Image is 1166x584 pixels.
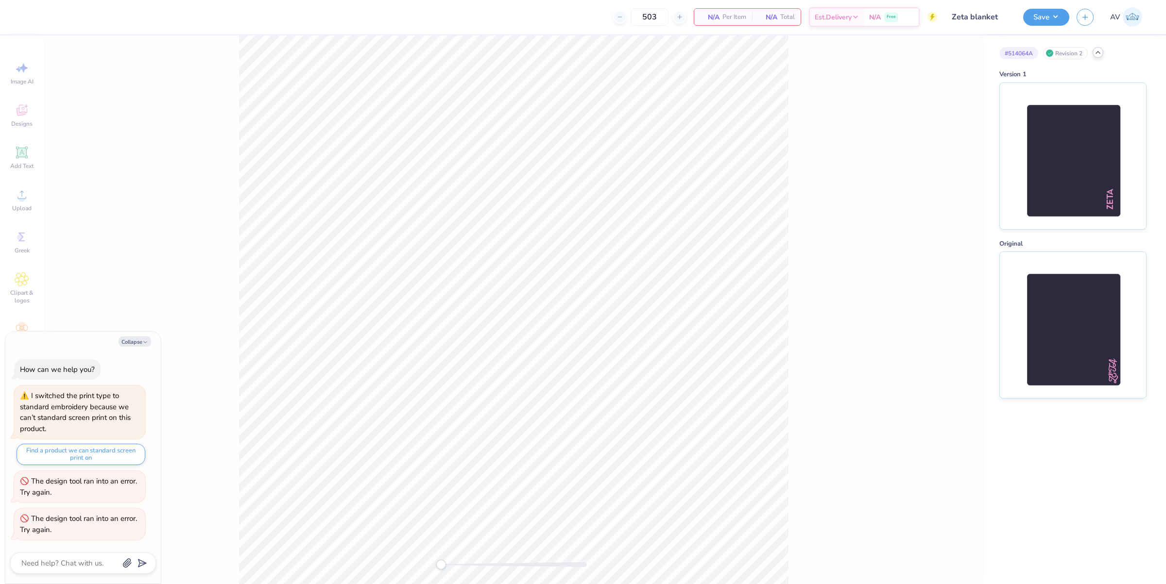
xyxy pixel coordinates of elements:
div: # 514064A [999,47,1038,59]
div: Original [999,239,1147,249]
div: How can we help you? [20,365,95,374]
img: Version 1 [1012,83,1133,229]
span: N/A [869,12,881,22]
span: Per Item [722,12,746,22]
div: The design tool ran into an error. Try again. [20,476,137,497]
span: N/A [700,12,720,22]
span: N/A [758,12,777,22]
div: Revision 2 [1043,47,1088,59]
input: – – [631,8,669,26]
a: AV [1106,7,1147,27]
span: Free [887,14,896,20]
img: Aargy Velasco [1123,7,1142,27]
button: Find a product we can standard screen print on [17,444,145,465]
input: Untitled Design [944,7,1016,27]
span: Total [780,12,795,22]
button: Save [1023,9,1069,26]
div: The design tool ran into an error. Try again. [20,514,137,534]
img: Original [1012,252,1133,398]
div: Version 1 [999,70,1147,80]
div: Accessibility label [436,560,446,569]
div: I switched the print type to standard embroidery because we can’t standard screen print on this p... [20,391,131,434]
button: Collapse [119,336,151,347]
span: Est. Delivery [815,12,852,22]
span: AV [1110,12,1120,23]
